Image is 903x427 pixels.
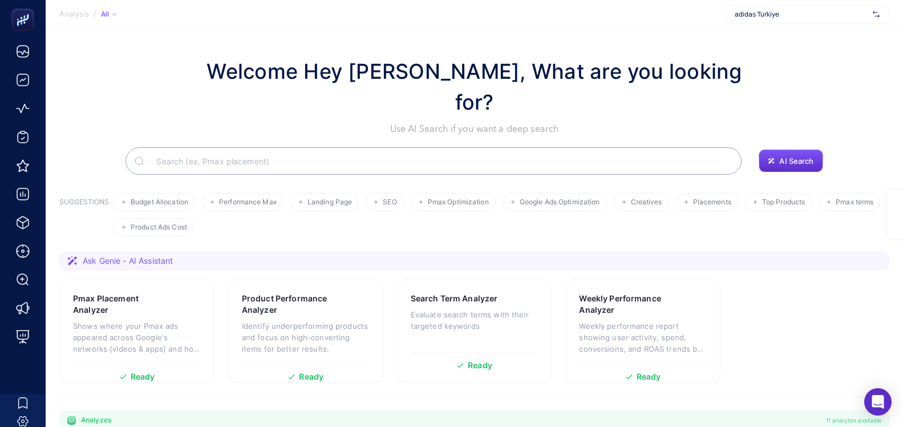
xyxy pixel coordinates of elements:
span: Analyzes [81,416,111,425]
span: Placements [693,198,731,207]
span: Top Products [762,198,805,207]
span: Ready [468,361,492,369]
span: Product Ads Cost [131,223,187,232]
img: svg%3e [873,9,880,20]
span: Budget Allocation [131,198,188,207]
div: All [101,10,117,19]
input: Search [147,145,732,177]
h3: Product Performance Analyzer [242,293,335,316]
h3: SUGGESTIONS [59,198,109,236]
span: Pmax terms [836,198,873,207]
div: Open Intercom Messenger [864,388,892,416]
span: Landing Page [307,198,352,207]
span: Pmax Optimization [428,198,489,207]
a: Product Performance AnalyzerIdentify underperforming products and focus on high-converting items ... [228,279,383,383]
span: Google Ads Optimization [520,198,600,207]
a: Weekly Performance AnalyzerWeekly performance report showing user activity, spend, conversions, a... [565,279,720,383]
h1: Welcome Hey [PERSON_NAME], What are you looking for? [195,56,754,118]
p: Weekly performance report showing user activity, spend, conversions, and ROAS trends by week. [579,320,707,355]
span: Ready [299,373,323,381]
span: Ready [131,373,155,381]
a: Pmax Placement AnalyzerShows where your Pmax ads appeared across Google's networks (videos & apps... [59,279,214,383]
span: AI Search [779,156,813,166]
span: 11 analyzes available [826,416,882,425]
h3: Pmax Placement Analyzer [73,293,165,316]
p: Evaluate search terms with their targeted keywords [411,309,538,332]
h3: Weekly Performance Analyzer [579,293,672,316]
span: Ready [637,373,661,381]
span: SEO [383,198,396,207]
p: Use AI Search if you want a deep search [195,122,754,136]
p: Shows where your Pmax ads appeared across Google's networks (videos & apps) and how each placemen... [73,320,201,355]
p: Identify underperforming products and focus on high-converting items for better results. [242,320,370,355]
span: adidas Turkiye [735,10,868,19]
h3: Search Term Analyzer [411,293,498,304]
span: Performance Max [219,198,277,207]
button: AI Search [759,150,823,172]
span: Analysis [59,10,89,19]
span: / [94,9,96,18]
span: Ask Genie - AI Assistant [83,255,173,267]
span: Creatives [631,198,662,207]
a: Search Term AnalyzerEvaluate search terms with their targeted keywordsReady [397,279,552,383]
